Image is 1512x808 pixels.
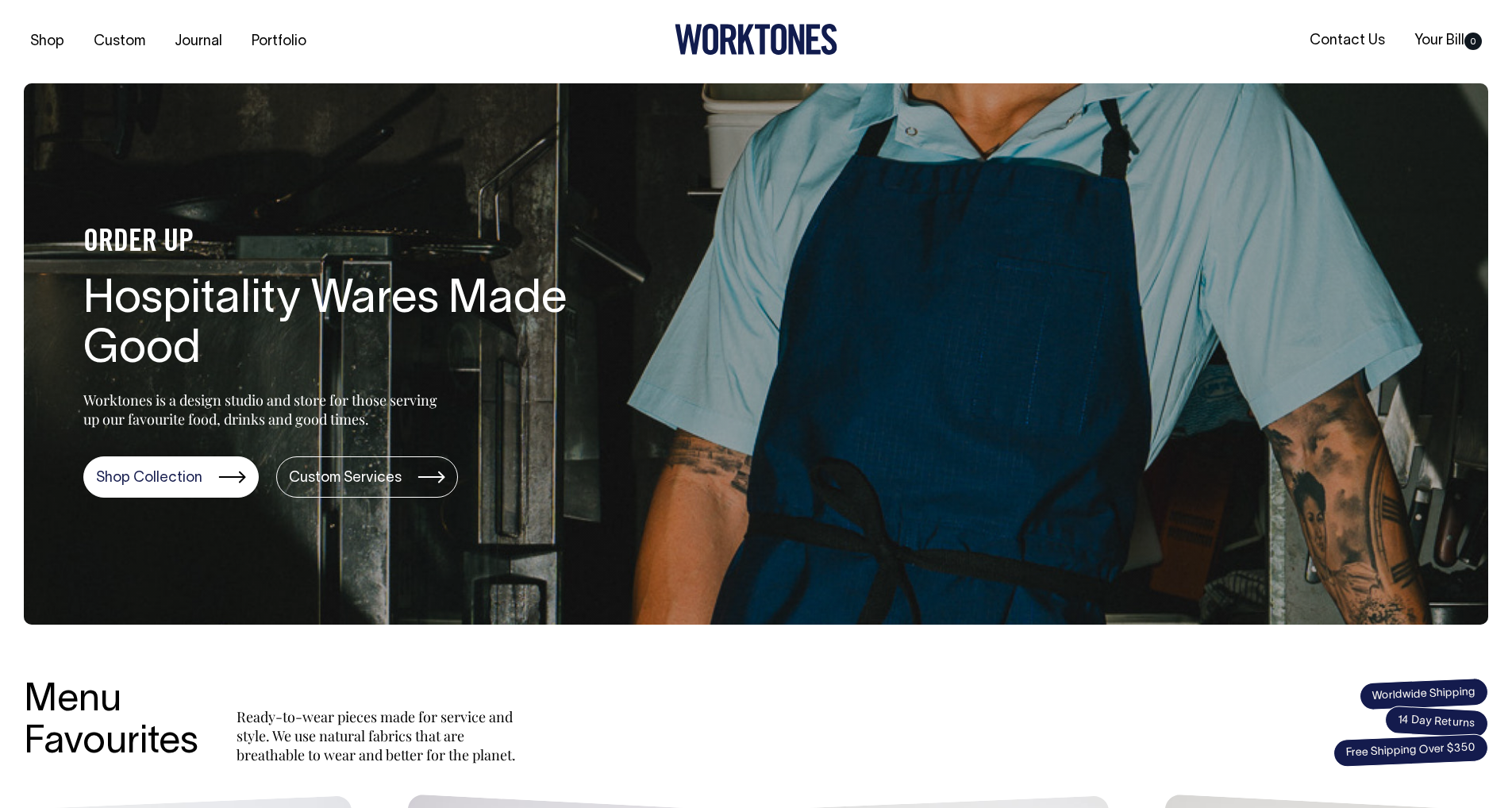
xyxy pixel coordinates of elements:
[83,275,591,377] h1: Hospitality Wares Made Good
[1303,28,1391,54] a: Contact Us
[276,456,458,498] a: Custom Services
[83,456,259,498] a: Shop Collection
[168,29,229,55] a: Journal
[237,707,522,764] p: Ready-to-wear pieces made for service and style. We use natural fabrics that are breathable to we...
[1464,33,1482,50] span: 0
[1384,706,1489,739] span: 14 Day Returns
[1408,28,1488,54] a: Your Bill0
[83,391,444,429] p: Worktones is a design studio and store for those serving up our favourite food, drinks and good t...
[1333,733,1488,768] span: Free Shipping Over $350
[87,29,152,55] a: Custom
[24,29,71,55] a: Shop
[24,680,198,764] h3: Menu Favourites
[1359,677,1488,710] span: Worldwide Shipping
[245,29,313,55] a: Portfolio
[83,226,591,260] h4: ORDER UP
